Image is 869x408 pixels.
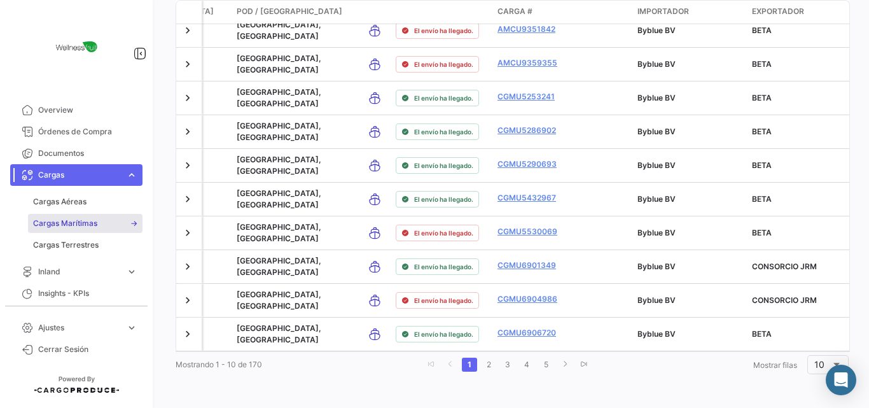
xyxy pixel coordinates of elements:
span: Cargas [38,169,121,181]
a: CGMU5432967 [497,192,564,204]
span: Ajustes [38,322,121,334]
span: Cargas Aéreas [33,196,87,208]
span: BETA [752,329,772,339]
a: CGMU6906720 [497,327,564,339]
span: El envío ha llegado. [414,160,473,171]
span: expand_more [126,169,137,181]
a: 1 [462,358,477,372]
datatable-header-cell: Estado de Envio [391,1,492,24]
span: BETA [752,228,772,237]
div: [GEOGRAPHIC_DATA], [GEOGRAPHIC_DATA] [237,188,354,211]
datatable-header-cell: Modo de Transporte [359,1,391,24]
div: [GEOGRAPHIC_DATA], [GEOGRAPHIC_DATA] [237,323,354,346]
span: Byblue BV [637,93,676,102]
a: Cargas Marítimas [28,214,143,233]
span: BETA [752,194,772,204]
span: El envío ha llegado. [414,262,473,272]
span: POD / [GEOGRAPHIC_DATA] [237,6,342,17]
span: CONSORCIO JRM [752,262,817,271]
a: Insights - KPIs [10,283,143,304]
a: Overview [10,99,143,121]
span: Insights - KPIs [38,288,137,299]
span: BETA [752,160,772,170]
span: Byblue BV [637,194,676,204]
span: Byblue BV [637,329,676,339]
span: Mostrar filas [753,360,797,370]
datatable-header-cell: POD / Puerto Destino [232,1,359,24]
div: [GEOGRAPHIC_DATA], [GEOGRAPHIC_DATA] [237,154,354,177]
div: [GEOGRAPHIC_DATA], [GEOGRAPHIC_DATA] [237,53,354,76]
a: 5 [538,358,553,372]
span: Byblue BV [637,59,676,69]
li: page 2 [479,354,498,376]
span: El envío ha llegado. [414,127,473,137]
li: page 3 [498,354,517,376]
a: AMCU9351842 [497,24,564,35]
div: [GEOGRAPHIC_DATA], [GEOGRAPHIC_DATA] [237,289,354,312]
div: [GEOGRAPHIC_DATA], [GEOGRAPHIC_DATA] [237,120,354,143]
span: Byblue BV [637,160,676,170]
span: El envío ha llegado. [414,25,473,36]
div: [GEOGRAPHIC_DATA], [GEOGRAPHIC_DATA] [237,19,354,42]
span: BETA [752,93,772,102]
span: Importador [637,6,689,17]
span: Exportador [752,6,804,17]
a: CGMU5253241 [497,91,564,102]
a: CGMU5530069 [497,226,564,237]
a: Expand/Collapse Row [181,328,194,341]
span: Documentos [38,148,137,159]
span: BETA [752,25,772,35]
a: 4 [519,358,534,372]
span: BETA [752,127,772,136]
li: page 4 [517,354,536,376]
a: Expand/Collapse Row [181,227,194,239]
span: El envío ha llegado. [414,194,473,204]
span: El envío ha llegado. [414,228,473,238]
span: Byblue BV [637,262,676,271]
a: Expand/Collapse Row [181,159,194,172]
div: [GEOGRAPHIC_DATA], [GEOGRAPHIC_DATA] [237,222,354,244]
div: [GEOGRAPHIC_DATA], [GEOGRAPHIC_DATA] [237,255,354,278]
datatable-header-cell: Carga Protegida [601,1,632,24]
span: CONSORCIO JRM [752,295,817,305]
span: Byblue BV [637,228,676,237]
a: CGMU5290693 [497,158,564,170]
span: El envío ha llegado. [414,59,473,69]
div: Abrir Intercom Messenger [826,365,856,395]
datatable-header-cell: Importador [632,1,747,24]
span: Cargas Terrestres [33,239,99,251]
a: Expand/Collapse Row [181,294,194,307]
span: expand_more [126,266,137,278]
a: Cargas Aéreas [28,192,143,211]
span: 10 [814,359,824,370]
a: Expand/Collapse Row [181,24,194,37]
span: Byblue BV [637,25,676,35]
img: Logo+Wellness.png [45,15,108,79]
a: CGMU6904986 [497,293,564,305]
a: Cargas Terrestres [28,236,143,255]
span: El envío ha llegado. [414,295,473,306]
div: [GEOGRAPHIC_DATA], [GEOGRAPHIC_DATA] [237,87,354,109]
span: Mostrando 1 - 10 de 170 [176,360,262,369]
span: BETA [752,59,772,69]
a: Expand/Collapse Row [181,125,194,138]
span: Carga # [497,6,532,17]
span: expand_more [126,322,137,334]
a: AMCU9359355 [497,57,564,69]
span: Órdenes de Compra [38,126,137,137]
a: go to previous page [443,358,458,372]
datatable-header-cell: Exportador [747,1,861,24]
a: Documentos [10,143,143,164]
datatable-header-cell: Carga # [492,1,569,24]
span: Byblue BV [637,127,676,136]
a: go to first page [424,358,439,372]
span: Overview [38,104,137,116]
a: CGMU5286902 [497,125,564,136]
span: Inland [38,266,121,278]
li: page 1 [460,354,479,376]
a: Órdenes de Compra [10,121,143,143]
span: Byblue BV [637,295,676,305]
a: go to last page [576,358,592,372]
span: El envío ha llegado. [414,329,473,339]
span: El envío ha llegado. [414,93,473,103]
